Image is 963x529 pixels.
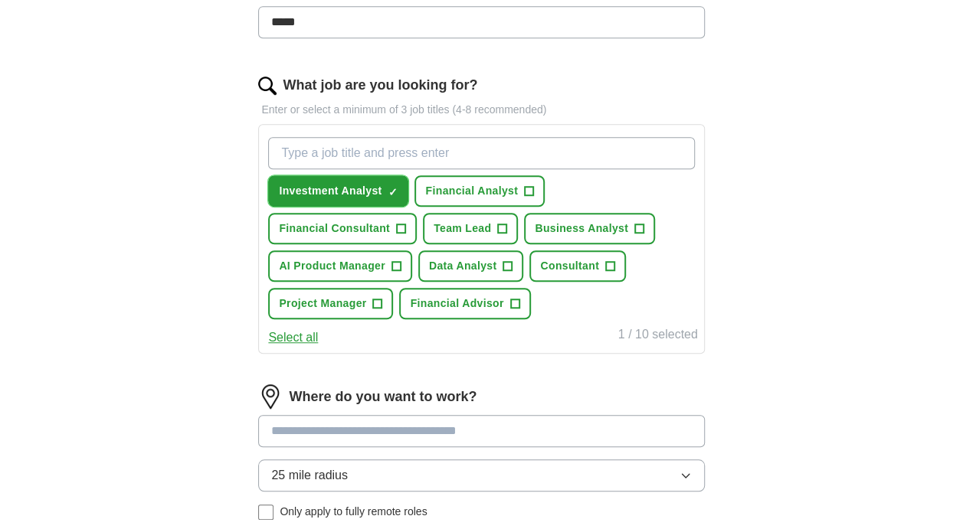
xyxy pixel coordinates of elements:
[258,505,274,520] input: Only apply to fully remote roles
[279,183,382,199] span: Investment Analyst
[283,75,477,96] label: What job are you looking for?
[388,186,397,198] span: ✓
[540,258,599,274] span: Consultant
[414,175,545,207] button: Financial Analyst
[258,77,277,95] img: search.png
[280,504,427,520] span: Only apply to fully remote roles
[535,220,628,237] span: Business Analyst
[268,250,412,282] button: AI Product Manager
[529,250,626,282] button: Consultant
[410,296,503,312] span: Financial Advisor
[399,288,530,319] button: Financial Advisor
[258,384,283,409] img: location.png
[423,213,518,244] button: Team Lead
[279,296,366,312] span: Project Manager
[429,258,497,274] span: Data Analyst
[268,328,318,347] button: Select all
[271,466,348,485] span: 25 mile radius
[258,102,704,118] p: Enter or select a minimum of 3 job titles (4-8 recommended)
[268,137,694,169] input: Type a job title and press enter
[268,288,393,319] button: Project Manager
[268,175,408,207] button: Investment Analyst✓
[524,213,655,244] button: Business Analyst
[434,220,491,237] span: Team Lead
[258,459,704,491] button: 25 mile radius
[268,213,417,244] button: Financial Consultant
[418,250,524,282] button: Data Analyst
[425,183,518,199] span: Financial Analyst
[279,220,390,237] span: Financial Consultant
[279,258,385,274] span: AI Product Manager
[618,325,698,347] div: 1 / 10 selected
[289,387,477,407] label: Where do you want to work?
